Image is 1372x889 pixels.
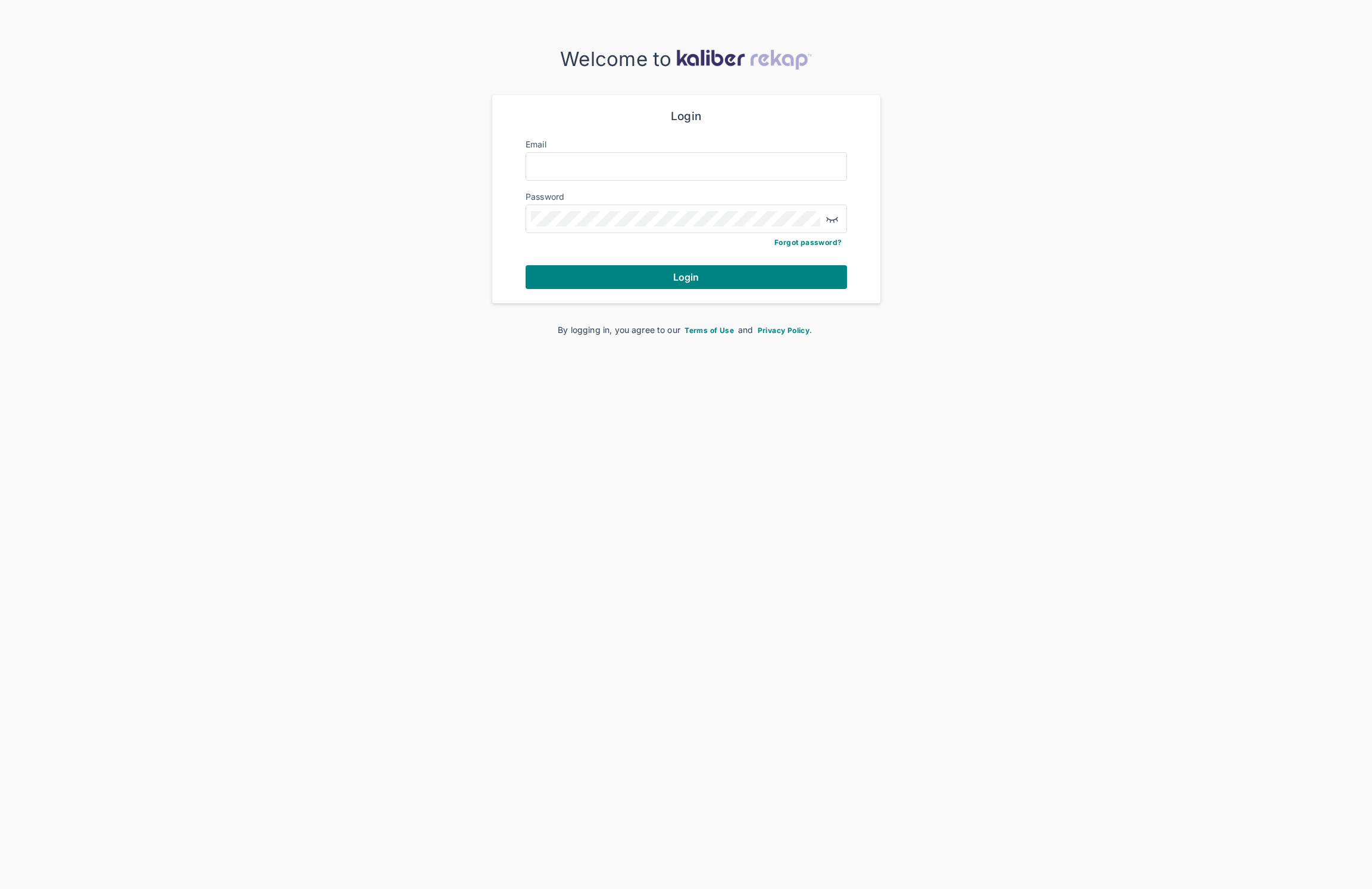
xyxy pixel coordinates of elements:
[685,326,734,335] span: Terms of Use
[676,49,812,70] img: kaliber-logo
[526,139,546,149] label: Email
[526,265,847,289] button: Login
[756,325,814,335] a: Privacy Policy.
[673,271,699,283] span: Login
[825,212,839,226] img: eye-closed.fa43b6e4.svg
[526,109,847,124] div: Login
[683,325,736,335] a: Terms of Use
[774,238,842,247] a: Forgot password?
[526,191,565,202] label: Password
[511,323,861,336] div: By logging in, you agree to our and
[758,326,812,335] span: Privacy Policy.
